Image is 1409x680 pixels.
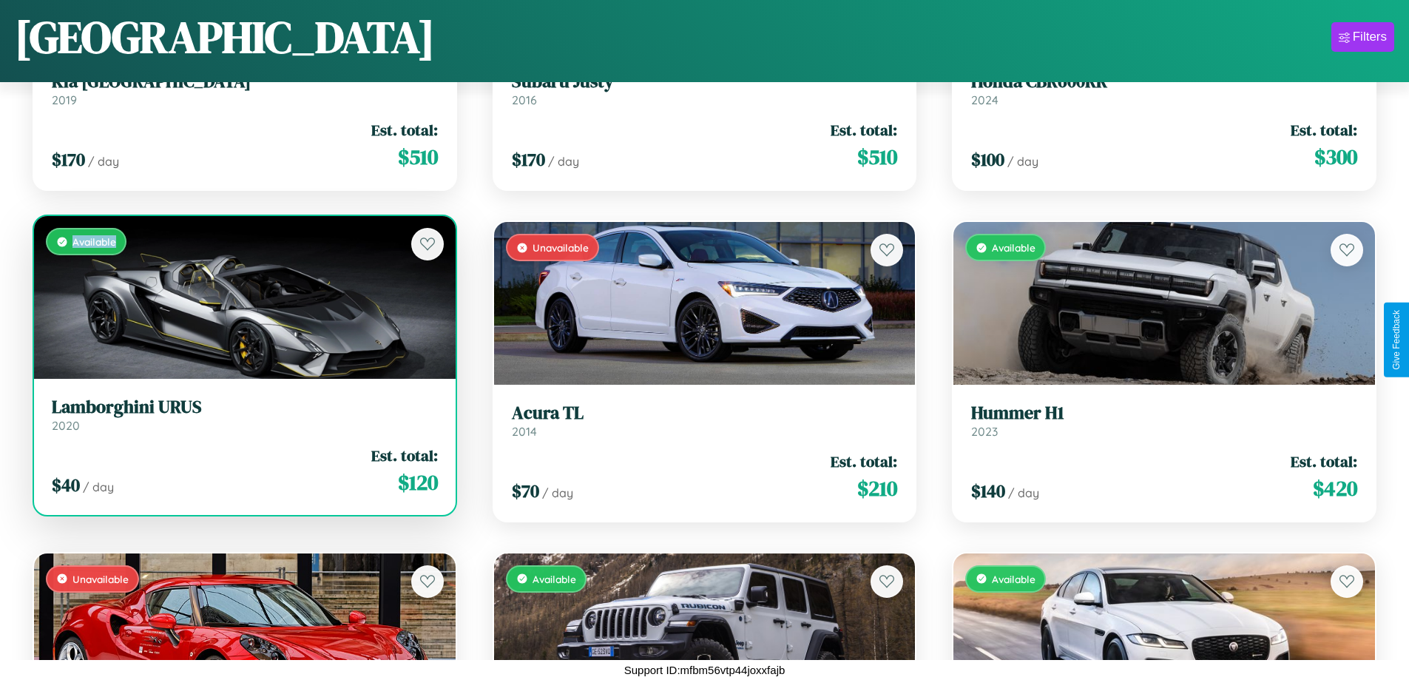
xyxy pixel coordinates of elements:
span: $ 170 [52,147,85,172]
span: $ 170 [512,147,545,172]
span: Est. total: [831,119,897,141]
a: Kia [GEOGRAPHIC_DATA]2019 [52,71,438,107]
span: $ 100 [971,147,1004,172]
span: Unavailable [533,241,589,254]
a: Subaru Justy2016 [512,71,898,107]
span: 2016 [512,92,537,107]
span: $ 300 [1314,142,1357,172]
a: Honda CBR600RR2024 [971,71,1357,107]
a: Acura TL2014 [512,403,898,439]
span: 2019 [52,92,77,107]
span: 2023 [971,424,998,439]
span: $ 210 [857,474,897,503]
span: Available [72,235,116,248]
span: / day [1007,154,1038,169]
div: Filters [1353,30,1387,44]
span: $ 420 [1313,474,1357,503]
span: 2020 [52,418,80,433]
span: $ 510 [398,142,438,172]
button: Filters [1331,22,1394,52]
span: Est. total: [1291,119,1357,141]
h3: Subaru Justy [512,71,898,92]
span: $ 510 [857,142,897,172]
a: Lamborghini URUS2020 [52,397,438,433]
span: Unavailable [72,573,129,585]
h3: Kia [GEOGRAPHIC_DATA] [52,71,438,92]
h3: Hummer H1 [971,403,1357,424]
h3: Lamborghini URUS [52,397,438,418]
span: 2024 [971,92,999,107]
span: / day [1008,485,1039,500]
span: / day [548,154,579,169]
span: $ 70 [512,479,539,503]
h3: Acura TL [512,403,898,424]
span: $ 120 [398,468,438,497]
h1: [GEOGRAPHIC_DATA] [15,7,435,67]
span: Est. total: [831,451,897,472]
span: Available [533,573,576,585]
p: Support ID: mfbm56vtp44joxxfajb [624,660,785,680]
a: Hummer H12023 [971,403,1357,439]
span: $ 40 [52,473,80,497]
span: Est. total: [371,119,438,141]
span: Est. total: [371,445,438,466]
span: / day [83,479,114,494]
span: Available [992,241,1035,254]
div: Give Feedback [1391,310,1402,370]
span: $ 140 [971,479,1005,503]
h3: Honda CBR600RR [971,71,1357,92]
span: / day [88,154,119,169]
span: Available [992,573,1035,585]
span: / day [542,485,573,500]
span: 2014 [512,424,537,439]
span: Est. total: [1291,451,1357,472]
